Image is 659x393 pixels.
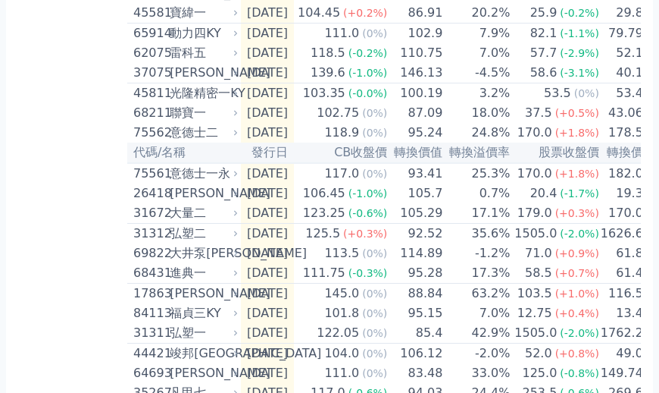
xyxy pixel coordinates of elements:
[241,163,294,184] td: [DATE]
[522,244,555,263] div: 71.0
[241,103,294,123] td: [DATE]
[600,284,644,304] td: 116.5
[348,267,388,279] span: (-0.3%)
[388,303,443,323] td: 95.15
[511,143,600,163] th: 股票收盤價
[522,104,555,122] div: 37.5
[321,364,362,382] div: 111.0
[443,43,511,63] td: 7.0%
[133,304,166,322] div: 84113
[170,104,235,122] div: 聯寶一
[362,367,387,379] span: (0%)
[541,84,574,102] div: 53.5
[522,344,555,363] div: 52.0
[170,84,235,102] div: 光隆精密一KY
[514,285,555,303] div: 103.5
[443,263,511,284] td: 17.3%
[348,207,388,219] span: (-0.6%)
[560,7,599,19] span: (-0.2%)
[574,87,599,99] span: (0%)
[555,127,599,139] span: (+1.8%)
[443,123,511,143] td: 24.8%
[294,143,388,163] th: CB收盤價
[170,24,235,42] div: 動力四KY
[170,4,235,22] div: 寶緯一
[600,43,644,63] td: 52.1
[600,24,644,44] td: 79.79
[295,4,343,22] div: 104.45
[241,63,294,83] td: [DATE]
[170,304,235,322] div: 福貞三KY
[241,123,294,143] td: [DATE]
[388,163,443,184] td: 93.41
[133,84,166,102] div: 45811
[362,247,387,259] span: (0%)
[133,44,166,62] div: 62075
[133,4,166,22] div: 45581
[133,124,166,142] div: 75562
[560,327,599,339] span: (-2.0%)
[443,163,511,184] td: 25.3%
[514,304,555,322] div: 12.75
[362,307,387,319] span: (0%)
[362,168,387,180] span: (0%)
[388,363,443,383] td: 83.48
[241,244,294,263] td: [DATE]
[527,4,561,22] div: 25.9
[300,264,348,282] div: 111.75
[170,264,235,282] div: 進典一
[343,7,387,19] span: (+0.2%)
[170,44,235,62] div: 雷科五
[133,344,166,363] div: 44421
[600,143,644,163] th: 轉換價
[388,63,443,83] td: 146.13
[348,67,388,79] span: (-1.0%)
[388,344,443,364] td: 106.12
[170,244,235,263] div: 大井泵[PERSON_NAME]
[241,323,294,344] td: [DATE]
[170,64,235,82] div: [PERSON_NAME]
[241,344,294,364] td: [DATE]
[527,44,561,62] div: 57.7
[170,225,235,243] div: 弘塑二
[514,165,555,183] div: 170.0
[241,224,294,244] td: [DATE]
[511,324,560,342] div: 1505.0
[443,344,511,364] td: -2.0%
[241,263,294,284] td: [DATE]
[555,307,599,319] span: (+0.4%)
[321,344,362,363] div: 104.0
[133,204,166,222] div: 31672
[308,44,348,62] div: 118.5
[514,204,555,222] div: 179.0
[388,263,443,284] td: 95.28
[133,324,166,342] div: 31311
[170,165,235,183] div: 意德士一永
[133,104,166,122] div: 68211
[443,303,511,323] td: 7.0%
[443,3,511,24] td: 20.2%
[343,228,387,240] span: (+0.3%)
[170,324,235,342] div: 弘塑一
[443,363,511,383] td: 33.0%
[560,187,599,200] span: (-1.7%)
[321,244,362,263] div: 113.5
[443,83,511,104] td: 3.2%
[560,27,599,39] span: (-1.1%)
[321,124,362,142] div: 118.9
[583,320,659,393] iframe: Chat Widget
[302,225,343,243] div: 125.5
[560,367,599,379] span: (-0.8%)
[133,364,166,382] div: 64693
[300,184,348,203] div: 106.45
[241,43,294,63] td: [DATE]
[300,84,348,102] div: 103.35
[514,124,555,142] div: 170.0
[600,303,644,323] td: 13.4
[555,107,599,119] span: (+0.5%)
[362,327,387,339] span: (0%)
[443,184,511,203] td: 0.7%
[600,83,644,104] td: 53.4
[170,204,235,222] div: 大量二
[600,163,644,184] td: 182.0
